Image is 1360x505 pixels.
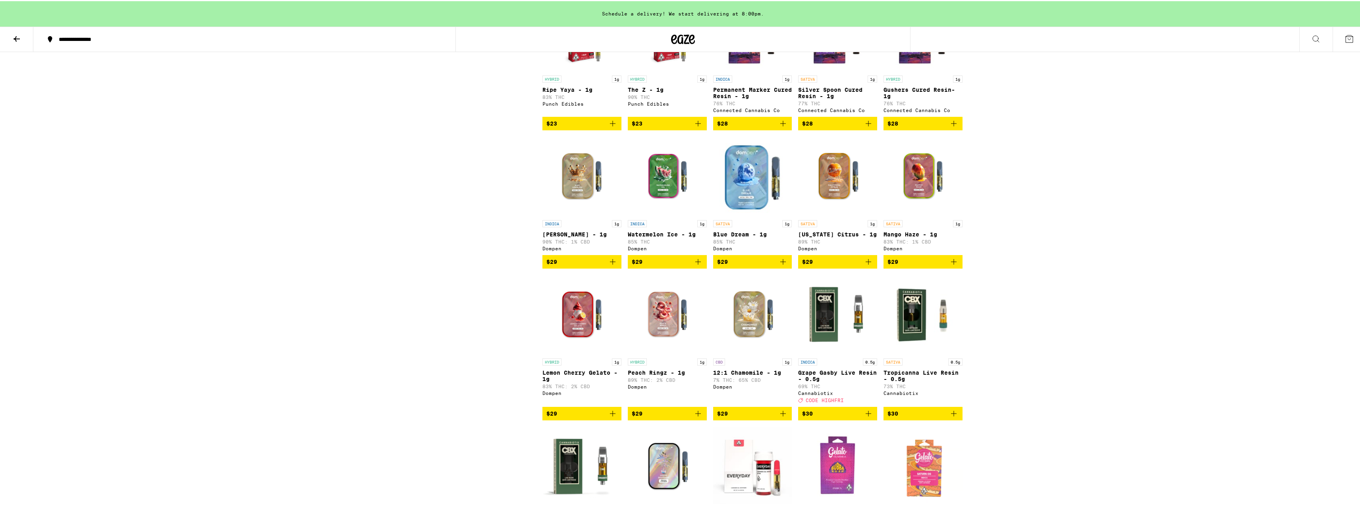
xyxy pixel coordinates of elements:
[884,406,963,419] button: Add to bag
[798,357,817,364] p: INDICA
[713,135,792,254] a: Open page for Blue Dream - 1g from Dompen
[546,119,557,126] span: $23
[798,389,877,395] div: Cannabiotix
[628,74,647,81] p: HYBRID
[798,274,877,406] a: Open page for Grape Gasby Live Resin - 0.5g from Cannabiotix
[798,245,877,250] div: Dompen
[884,383,963,388] p: 73% THC
[542,135,621,254] a: Open page for King Louis XIII - 1g from Dompen
[884,368,963,381] p: Tropicanna Live Resin - 0.5g
[628,219,647,226] p: INDICA
[884,274,963,406] a: Open page for Tropicanna Live Resin - 0.5g from Cannabiotix
[884,357,903,364] p: SATIVA
[542,135,621,215] img: Dompen - King Louis XIII - 1g
[713,100,792,105] p: 76% THC
[884,254,963,267] button: Add to bag
[863,357,877,364] p: 0.5g
[798,106,877,112] div: Connected Cannabis Co
[798,426,877,505] img: Gelato - Bubba Kush - 1g
[542,274,621,406] a: Open page for Lemon Cherry Gelato - 1g from Dompen
[806,397,844,402] span: CODE HIGHFRI
[697,357,707,364] p: 1g
[713,74,732,81] p: INDICA
[798,135,877,215] img: Dompen - California Citrus - 1g
[542,406,621,419] button: Add to bag
[628,383,707,388] div: Dompen
[713,106,792,112] div: Connected Cannabis Co
[628,116,707,129] button: Add to bag
[884,135,963,254] a: Open page for Mango Haze - 1g from Dompen
[798,254,877,267] button: Add to bag
[542,85,621,92] p: Ripe Yaya - 1g
[713,376,792,381] p: 7% THC: 65% CBD
[798,85,877,98] p: Silver Spoon Cured Resin - 1g
[713,383,792,388] div: Dompen
[887,119,898,126] span: $28
[713,254,792,267] button: Add to bag
[628,93,707,99] p: 90% THC
[798,135,877,254] a: Open page for California Citrus - 1g from Dompen
[612,357,621,364] p: 1g
[713,219,732,226] p: SATIVA
[782,219,792,226] p: 1g
[628,135,707,254] a: Open page for Watermelon Ice - 1g from Dompen
[953,219,963,226] p: 1g
[713,357,725,364] p: CBD
[798,74,817,81] p: SATIVA
[628,100,707,105] div: Punch Edibles
[628,274,707,406] a: Open page for Peach Ringz - 1g from Dompen
[782,74,792,81] p: 1g
[542,274,621,353] img: Dompen - Lemon Cherry Gelato - 1g
[717,257,728,264] span: $29
[542,389,621,395] div: Dompen
[628,238,707,243] p: 85% THC
[628,426,707,505] img: Dompen - Pink Jesus Live Resin Liquid Diamonds - 1g
[542,357,561,364] p: HYBRID
[868,74,877,81] p: 1g
[798,116,877,129] button: Add to bag
[628,245,707,250] div: Dompen
[542,245,621,250] div: Dompen
[884,219,903,226] p: SATIVA
[632,257,642,264] span: $29
[884,274,963,353] img: Cannabiotix - Tropicanna Live Resin - 0.5g
[697,219,707,226] p: 1g
[798,100,877,105] p: 77% THC
[713,238,792,243] p: 85% THC
[628,357,647,364] p: HYBRID
[628,274,707,353] img: Dompen - Peach Ringz - 1g
[612,219,621,226] p: 1g
[884,389,963,395] div: Cannabiotix
[628,376,707,381] p: 89% THC: 2% CBD
[632,409,642,416] span: $29
[628,230,707,236] p: Watermelon Ice - 1g
[713,135,792,215] img: Dompen - Blue Dream - 1g
[632,119,642,126] span: $23
[628,368,707,375] p: Peach Ringz - 1g
[713,274,792,406] a: Open page for 12:1 Chamomile - 1g from Dompen
[713,426,792,505] img: Everyday - Jack Attack Diamond Infused - 1g
[612,74,621,81] p: 1g
[628,85,707,92] p: The Z - 1g
[884,135,963,215] img: Dompen - Mango Haze - 1g
[5,6,57,12] span: Hi. Need any help?
[798,274,877,353] img: Cannabiotix - Grape Gasby Live Resin - 0.5g
[887,257,898,264] span: $29
[697,74,707,81] p: 1g
[782,357,792,364] p: 1g
[542,230,621,236] p: [PERSON_NAME] - 1g
[542,426,621,505] img: Cannabiotix - Gm-uhOh Live Resin - 0.5g
[542,74,561,81] p: HYBRID
[628,254,707,267] button: Add to bag
[884,74,903,81] p: HYBRID
[884,230,963,236] p: Mango Haze - 1g
[542,254,621,267] button: Add to bag
[713,245,792,250] div: Dompen
[802,119,813,126] span: $28
[542,219,561,226] p: INDICA
[953,74,963,81] p: 1g
[798,230,877,236] p: [US_STATE] Citrus - 1g
[798,238,877,243] p: 89% THC
[713,406,792,419] button: Add to bag
[884,116,963,129] button: Add to bag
